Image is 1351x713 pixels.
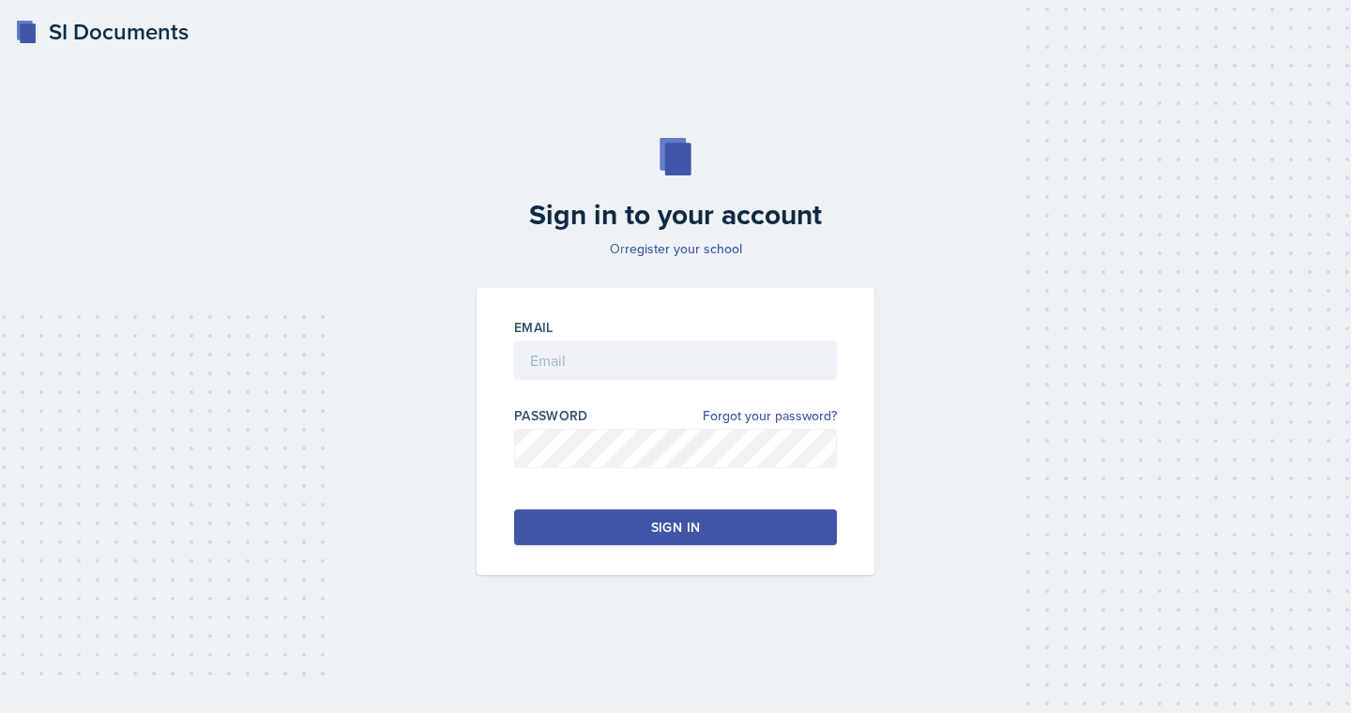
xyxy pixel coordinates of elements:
label: Email [514,318,554,337]
button: Sign in [514,509,837,545]
a: SI Documents [15,15,189,49]
h2: Sign in to your account [465,198,886,232]
a: Forgot your password? [703,406,837,426]
label: Password [514,406,588,425]
p: Or [465,239,886,258]
input: Email [514,341,837,380]
div: Sign in [651,518,700,537]
a: register your school [625,239,742,258]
